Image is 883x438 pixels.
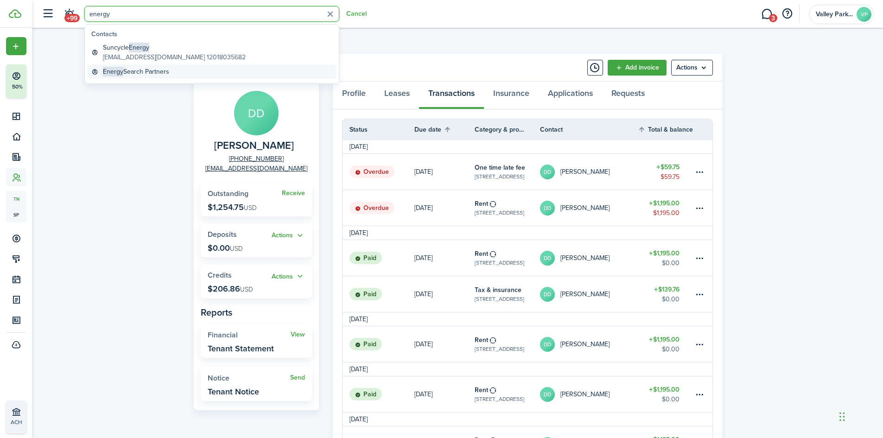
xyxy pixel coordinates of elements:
[638,276,693,312] a: $139.76$0.00
[654,285,680,294] table-amount-title: $139.76
[88,64,336,79] a: EnergySearch Partners
[343,326,414,362] a: Paid
[671,60,713,76] menu-btn: Actions
[88,40,336,64] a: SuncycleEnergy[EMAIL_ADDRESS][DOMAIN_NAME] 12018035682
[539,82,602,109] a: Applications
[60,2,78,26] a: Notifications
[540,387,555,402] avatar-text: DD
[662,394,680,404] table-amount-description: $0.00
[414,203,432,213] p: [DATE]
[129,43,149,52] span: Energy
[475,154,540,190] a: One time late fee[STREET_ADDRESS]
[661,172,680,182] table-amount-description: $59.75
[349,288,382,301] status: Paid
[475,249,488,259] table-info-title: Rent
[560,391,610,398] table-profile-info-text: [PERSON_NAME]
[346,10,367,18] button: Cancel
[540,165,555,179] avatar-text: DD
[729,338,883,438] iframe: Chat Widget
[282,190,305,197] widget-stats-action: Receive
[540,190,638,226] a: DD[PERSON_NAME]
[343,190,414,226] a: Overdue
[587,60,603,76] button: Timeline
[290,374,305,381] a: Send
[91,29,336,39] global-search-list-title: Contacts
[6,64,83,98] button: 50%
[779,6,795,22] button: Open resource center
[649,198,680,208] table-amount-title: $1,195.00
[84,6,339,22] input: Search for anything...
[205,164,307,173] a: [EMAIL_ADDRESS][DOMAIN_NAME]
[484,82,539,109] a: Insurance
[475,240,540,276] a: Rent[STREET_ADDRESS]
[343,414,375,424] td: [DATE]
[6,191,26,207] a: tn
[349,165,394,178] status: Overdue
[343,240,414,276] a: Paid
[9,9,21,18] img: TenantCloud
[560,291,610,298] table-profile-info-text: [PERSON_NAME]
[662,344,680,354] table-amount-description: $0.00
[475,285,521,295] table-info-title: Tax & insurance
[343,228,375,238] td: [DATE]
[343,376,414,412] a: Paid
[649,248,680,258] table-amount-title: $1,195.00
[475,190,540,226] a: Rent[STREET_ADDRESS]
[208,188,248,199] span: Outstanding
[475,199,488,209] table-info-title: Rent
[540,251,555,266] avatar-text: DD
[208,243,243,253] p: $0.00
[608,60,667,76] a: Add invoice
[475,335,488,345] table-info-title: Rent
[475,259,524,267] table-subtitle: [STREET_ADDRESS]
[343,154,414,190] a: Overdue
[540,276,638,312] a: DD[PERSON_NAME]
[230,244,243,254] span: USD
[349,388,382,401] status: Paid
[414,289,432,299] p: [DATE]
[649,335,680,344] table-amount-title: $1,195.00
[414,240,475,276] a: [DATE]
[272,230,305,241] widget-stats-action: Actions
[272,271,305,282] button: Open menu
[475,395,524,403] table-subtitle: [STREET_ADDRESS]
[638,154,693,190] a: $59.75$59.75
[414,376,475,412] a: [DATE]
[6,37,26,55] button: Open menu
[638,376,693,412] a: $1,195.00$0.00
[414,326,475,362] a: [DATE]
[11,418,65,426] p: ACH
[343,142,375,152] td: [DATE]
[240,285,253,294] span: USD
[208,344,274,353] widget-stats-description: Tenant Statement
[638,240,693,276] a: $1,195.00$0.00
[214,140,294,152] span: DR. DAVID ZYKORIE
[475,209,524,217] table-subtitle: [STREET_ADDRESS]
[414,154,475,190] a: [DATE]
[475,172,524,181] table-subtitle: [STREET_ADDRESS]
[857,7,871,22] avatar-text: VP
[540,287,555,302] avatar-text: DD
[414,339,432,349] p: [DATE]
[475,345,524,353] table-subtitle: [STREET_ADDRESS]
[656,162,680,172] table-amount-title: $59.75
[272,230,305,241] button: Open menu
[540,125,638,134] th: Contact
[103,43,246,52] global-search-item-title: Suncycle
[649,385,680,394] table-amount-title: $1,195.00
[272,271,305,282] widget-stats-action: Actions
[671,60,713,76] button: Open menu
[375,82,419,109] a: Leases
[638,190,693,226] a: $1,195.00$1,195.00
[475,385,488,395] table-info-title: Rent
[540,201,555,216] avatar-text: DD
[414,276,475,312] a: [DATE]
[414,167,432,177] p: [DATE]
[414,124,475,135] th: Sort
[540,337,555,352] avatar-text: DD
[6,207,26,222] a: sp
[208,284,253,293] p: $206.86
